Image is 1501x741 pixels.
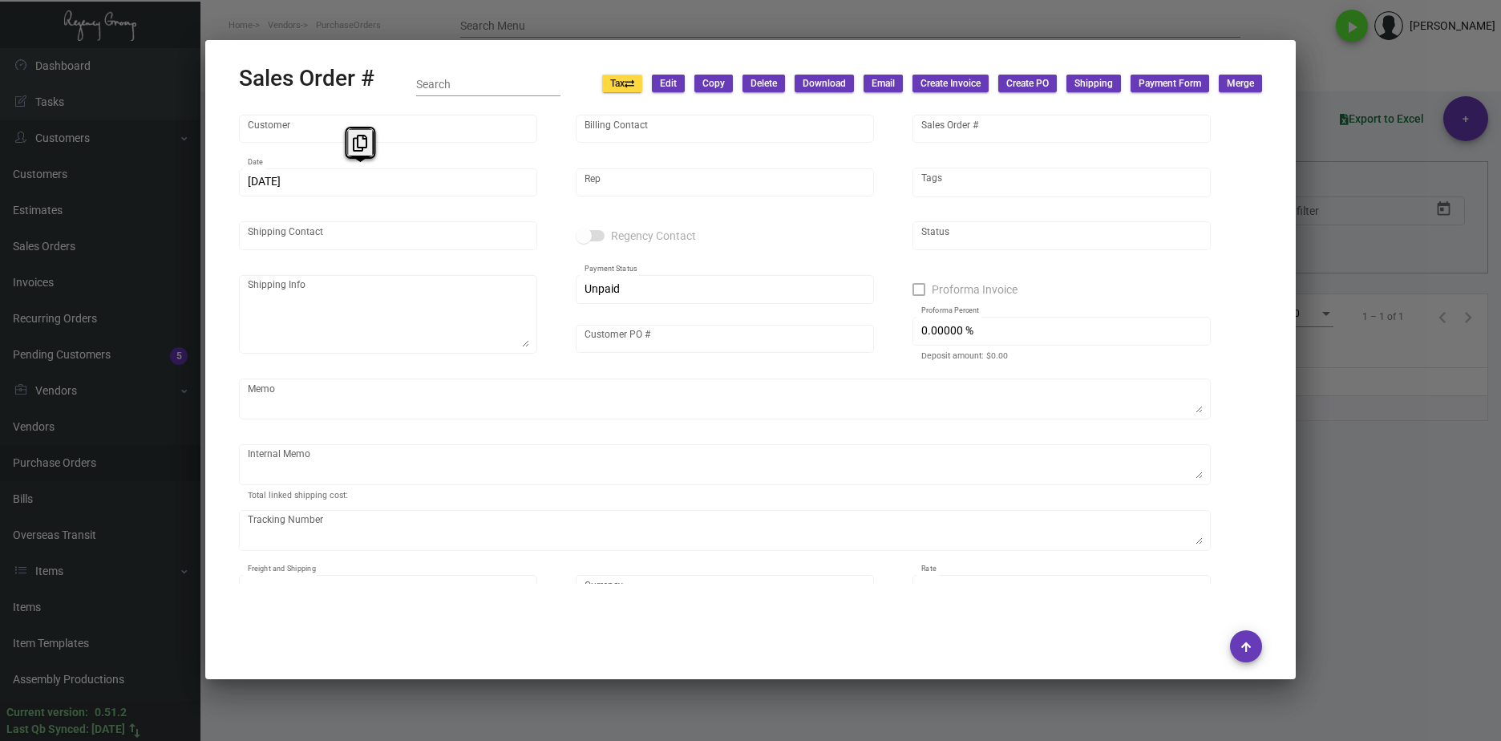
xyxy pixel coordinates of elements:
[610,77,634,91] span: Tax
[1131,75,1209,92] button: Payment Form
[932,280,1018,299] span: Proforma Invoice
[921,351,1008,361] mat-hint: Deposit amount: $0.00
[239,65,374,92] h2: Sales Order #
[6,721,125,738] div: Last Qb Synced: [DATE]
[660,77,677,91] span: Edit
[248,491,348,500] mat-hint: Total linked shipping cost:
[1006,77,1049,91] span: Create PO
[1074,77,1113,91] span: Shipping
[872,77,895,91] span: Email
[602,75,642,92] button: Tax
[585,282,620,295] span: Unpaid
[742,75,785,92] button: Delete
[750,77,777,91] span: Delete
[1139,77,1201,91] span: Payment Form
[611,226,696,245] span: Regency Contact
[803,77,846,91] span: Download
[920,77,981,91] span: Create Invoice
[353,135,367,152] i: Copy
[1227,77,1254,91] span: Merge
[912,75,989,92] button: Create Invoice
[6,704,88,721] div: Current version:
[864,75,903,92] button: Email
[702,77,725,91] span: Copy
[652,75,685,92] button: Edit
[998,75,1057,92] button: Create PO
[95,704,127,721] div: 0.51.2
[694,75,733,92] button: Copy
[1066,75,1121,92] button: Shipping
[1219,75,1262,92] button: Merge
[795,75,854,92] button: Download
